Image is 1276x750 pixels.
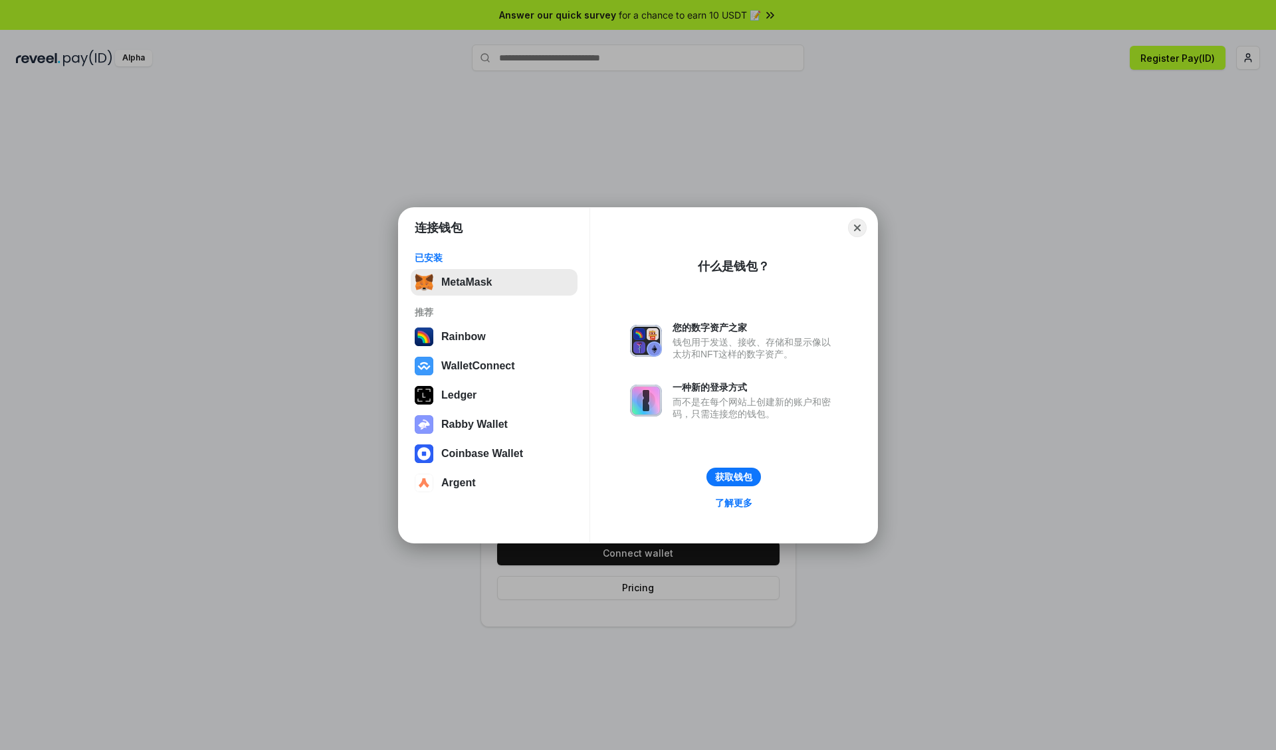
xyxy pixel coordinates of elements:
[415,474,433,492] img: svg+xml,%3Csvg%20width%3D%2228%22%20height%3D%2228%22%20viewBox%3D%220%200%2028%2028%22%20fill%3D...
[415,357,433,375] img: svg+xml,%3Csvg%20width%3D%2228%22%20height%3D%2228%22%20viewBox%3D%220%200%2028%2028%22%20fill%3D...
[706,468,761,486] button: 获取钱包
[415,415,433,434] img: svg+xml,%3Csvg%20xmlns%3D%22http%3A%2F%2Fwww.w3.org%2F2000%2Fsvg%22%20fill%3D%22none%22%20viewBox...
[415,273,433,292] img: svg+xml,%3Csvg%20fill%3D%22none%22%20height%3D%2233%22%20viewBox%3D%220%200%2035%2033%22%20width%...
[411,411,578,438] button: Rabby Wallet
[415,328,433,346] img: svg+xml,%3Csvg%20width%3D%22120%22%20height%3D%22120%22%20viewBox%3D%220%200%20120%20120%22%20fil...
[673,336,837,360] div: 钱包用于发送、接收、存储和显示像以太坊和NFT这样的数字资产。
[698,258,770,274] div: 什么是钱包？
[715,497,752,509] div: 了解更多
[441,276,492,288] div: MetaMask
[415,306,574,318] div: 推荐
[673,322,837,333] div: 您的数字资产之家
[441,477,476,489] div: Argent
[441,360,515,372] div: WalletConnect
[441,419,508,430] div: Rabby Wallet
[415,252,574,264] div: 已安装
[411,440,578,467] button: Coinbase Wallet
[415,444,433,463] img: svg+xml,%3Csvg%20width%3D%2228%22%20height%3D%2228%22%20viewBox%3D%220%200%2028%2028%22%20fill%3D...
[411,324,578,350] button: Rainbow
[411,269,578,296] button: MetaMask
[441,331,486,343] div: Rainbow
[630,325,662,357] img: svg+xml,%3Csvg%20xmlns%3D%22http%3A%2F%2Fwww.w3.org%2F2000%2Fsvg%22%20fill%3D%22none%22%20viewBox...
[715,471,752,483] div: 获取钱包
[673,381,837,393] div: 一种新的登录方式
[411,353,578,379] button: WalletConnect
[441,389,477,401] div: Ledger
[411,382,578,409] button: Ledger
[848,219,867,237] button: Close
[673,396,837,420] div: 而不是在每个网站上创建新的账户和密码，只需连接您的钱包。
[707,494,760,512] a: 了解更多
[415,386,433,405] img: svg+xml,%3Csvg%20xmlns%3D%22http%3A%2F%2Fwww.w3.org%2F2000%2Fsvg%22%20width%3D%2228%22%20height%3...
[630,385,662,417] img: svg+xml,%3Csvg%20xmlns%3D%22http%3A%2F%2Fwww.w3.org%2F2000%2Fsvg%22%20fill%3D%22none%22%20viewBox...
[415,220,463,236] h1: 连接钱包
[411,470,578,496] button: Argent
[441,448,523,460] div: Coinbase Wallet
